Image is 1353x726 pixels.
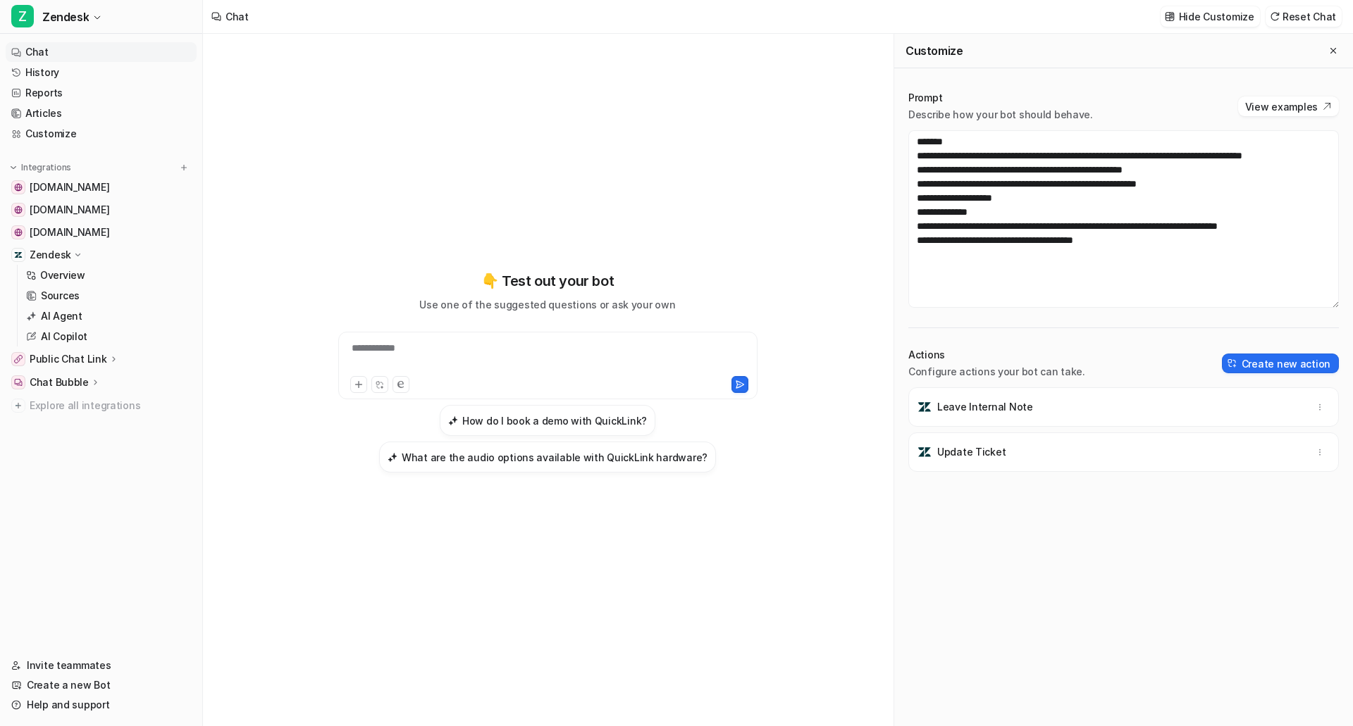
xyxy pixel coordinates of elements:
a: Overview [20,265,197,285]
p: Public Chat Link [30,352,107,366]
span: Zendesk [42,7,89,27]
span: [DOMAIN_NAME] [30,225,109,239]
a: Articles [6,104,197,123]
p: Actions [908,348,1085,362]
span: [DOMAIN_NAME] [30,180,109,194]
a: www.quicklink.tv[DOMAIN_NAME] [6,177,197,197]
a: AI Copilot [20,327,197,346]
p: AI Agent [41,309,82,323]
button: Reset Chat [1266,6,1342,27]
button: Integrations [6,161,75,175]
p: Prompt [908,91,1093,105]
img: customize [1165,11,1175,22]
p: Overview [40,268,85,282]
a: Customize [6,124,197,144]
p: Hide Customize [1179,9,1254,24]
a: www.staging3.quicklink.tv[DOMAIN_NAME] [6,200,197,220]
p: Zendesk [30,248,71,262]
p: Use one of the suggested questions or ask your own [419,297,675,312]
a: Help and support [6,695,197,715]
a: AI Agent [20,306,197,326]
h2: Customize [906,44,963,58]
p: Chat Bubble [30,375,89,389]
img: reset [1270,11,1280,22]
p: 👇 Test out your bot [481,270,614,292]
img: university.quicklink.tv [14,228,23,237]
h3: How do I book a demo with QuickLink? [462,413,647,428]
p: Sources [41,289,80,303]
h3: What are the audio options available with QuickLink hardware? [402,450,708,465]
a: Explore all integrations [6,396,197,415]
a: History [6,63,197,82]
p: Describe how your bot should behave. [908,108,1093,122]
button: Hide Customize [1161,6,1260,27]
img: Update Ticket icon [918,445,932,459]
button: Create new action [1222,353,1339,373]
a: Reports [6,83,197,103]
p: Update Ticket [937,445,1006,459]
button: View examples [1238,96,1339,116]
img: Public Chat Link [14,355,23,363]
img: Leave Internal Note icon [918,400,932,414]
span: Z [11,5,34,27]
a: Invite teammates [6,656,197,675]
p: AI Copilot [41,330,87,344]
button: How do I book a demo with QuickLink?How do I book a demo with QuickLink? [440,405,655,436]
a: university.quicklink.tv[DOMAIN_NAME] [6,223,197,242]
button: What are the audio options available with QuickLink hardware?What are the audio options available... [379,442,716,472]
img: How do I book a demo with QuickLink? [448,415,458,426]
span: [DOMAIN_NAME] [30,203,109,217]
p: Leave Internal Note [937,400,1033,414]
a: Chat [6,42,197,62]
a: Sources [20,286,197,306]
div: Chat [225,9,249,24]
img: explore all integrations [11,399,25,413]
img: www.quicklink.tv [14,183,23,192]
button: Close flyout [1325,42,1342,59]
img: menu_add.svg [179,163,189,173]
span: Explore all integrations [30,394,191,417]
img: expand menu [8,163,18,173]
img: What are the audio options available with QuickLink hardware? [388,452,397,463]
p: Integrations [21,162,71,173]
a: Create a new Bot [6,675,197,695]
img: create-action-icon.svg [1228,358,1237,368]
img: Chat Bubble [14,378,23,387]
img: www.staging3.quicklink.tv [14,206,23,214]
p: Configure actions your bot can take. [908,365,1085,379]
img: Zendesk [14,251,23,259]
